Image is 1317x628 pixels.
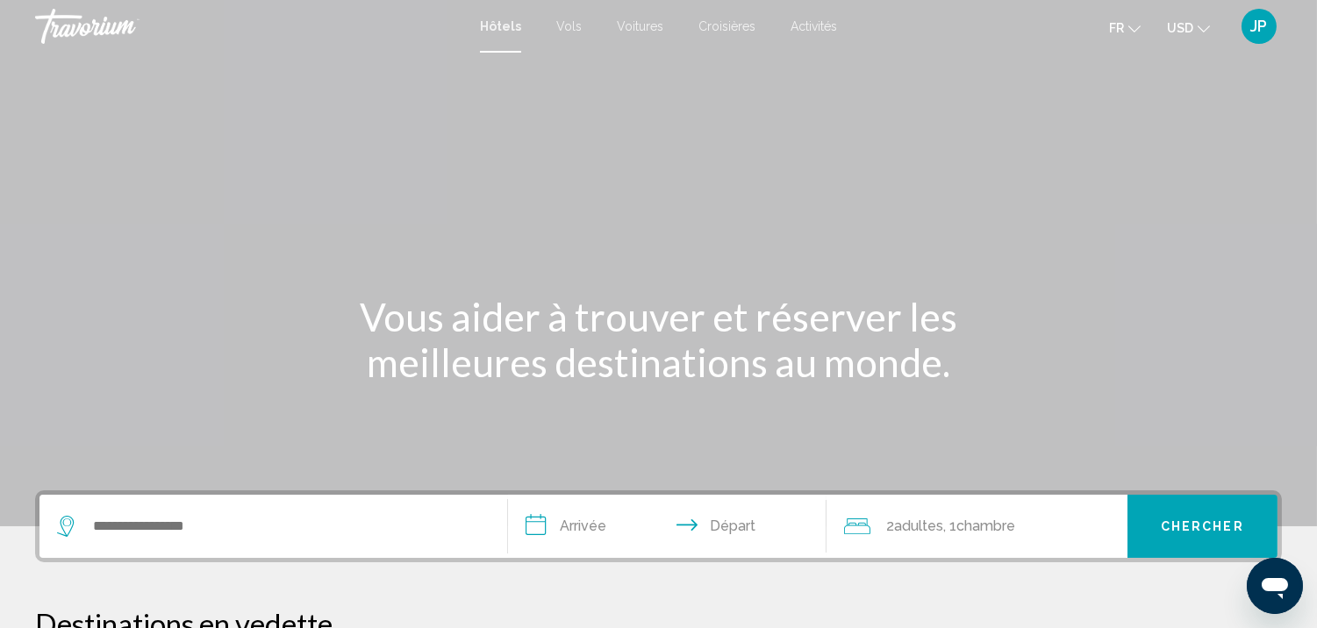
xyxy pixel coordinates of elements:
[1109,15,1141,40] button: Change language
[39,495,1278,558] div: Search widget
[556,19,582,33] a: Vols
[791,19,837,33] a: Activités
[827,495,1127,558] button: Travelers: 2 adults, 0 children
[1161,520,1244,534] span: Chercher
[1127,495,1278,558] button: Chercher
[617,19,663,33] a: Voitures
[886,514,943,539] span: 2
[35,9,462,44] a: Travorium
[330,294,988,385] h1: Vous aider à trouver et réserver les meilleures destinations au monde.
[508,495,827,558] button: Check in and out dates
[1236,8,1282,45] button: User Menu
[1247,558,1303,614] iframe: Bouton de lancement de la fenêtre de messagerie
[1167,21,1193,35] span: USD
[1251,18,1268,35] span: JP
[480,19,521,33] a: Hôtels
[943,514,1015,539] span: , 1
[1109,21,1124,35] span: fr
[956,517,1015,534] span: Chambre
[894,517,943,534] span: Adultes
[698,19,755,33] a: Croisières
[1167,15,1210,40] button: Change currency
